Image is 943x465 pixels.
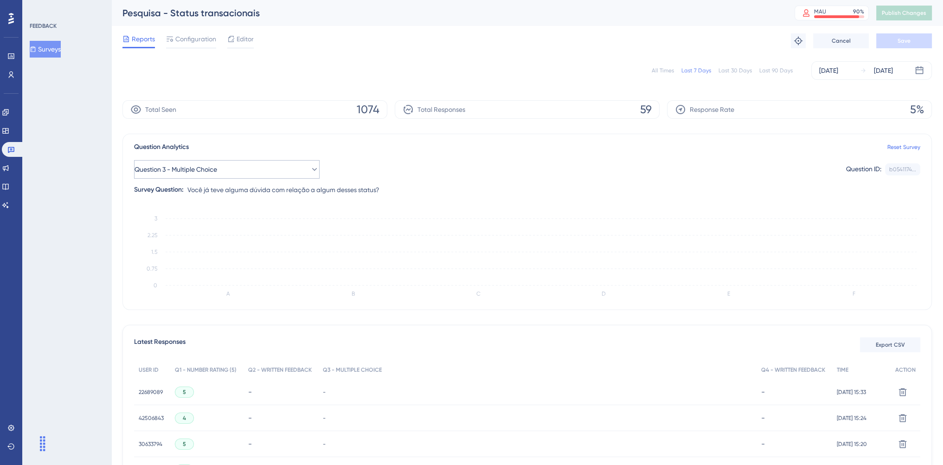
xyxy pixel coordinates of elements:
span: 5 [183,440,186,448]
span: Q4 - WRITTEN FEEDBACK [761,366,825,374]
span: Export CSV [876,341,905,349]
span: 1074 [357,102,379,117]
span: Save [898,37,911,45]
button: Save [876,33,932,48]
span: 30633794 [139,440,162,448]
div: - [761,387,827,396]
div: - [248,439,314,448]
span: Reports [132,33,155,45]
text: A [226,291,230,297]
div: Last 90 Days [759,67,793,74]
div: - [248,387,314,396]
span: Você já teve alguma dúvida com relação a algum desses status? [187,184,379,195]
span: ACTION [895,366,916,374]
div: - [761,439,827,448]
div: [DATE] [819,65,838,76]
text: E [727,291,730,297]
text: F [853,291,855,297]
span: Question Analytics [134,142,189,153]
div: - [761,413,827,422]
span: Configuration [175,33,216,45]
span: USER ID [139,366,159,374]
span: [DATE] 15:20 [837,440,867,448]
div: Pesquisa - Status transacionais [122,6,771,19]
a: Reset Survey [887,143,920,151]
span: 5 [183,388,186,396]
span: 59 [640,102,652,117]
tspan: 2.25 [148,232,157,239]
span: Total Responses [417,104,465,115]
span: 5% [910,102,924,117]
div: 90 % [853,8,864,15]
span: Q3 - MULTIPLE CHOICE [323,366,382,374]
tspan: 0 [154,282,157,289]
span: TIME [837,366,848,374]
span: - [323,414,326,422]
span: [DATE] 15:24 [837,414,866,422]
div: Arrastar [35,430,50,458]
span: Publish Changes [882,9,926,17]
button: Publish Changes [876,6,932,20]
span: Latest Responses [134,336,186,353]
div: b0541174... [889,166,916,173]
span: Total Seen [145,104,176,115]
button: Cancel [813,33,869,48]
span: - [323,440,326,448]
span: Cancel [832,37,851,45]
span: Question 3 - Multiple Choice [135,164,217,175]
tspan: 3 [154,215,157,222]
div: [DATE] [874,65,893,76]
text: C [476,291,481,297]
span: Q2 - WRITTEN FEEDBACK [248,366,312,374]
span: [DATE] 15:33 [837,388,866,396]
div: All Times [652,67,674,74]
div: Survey Question: [134,184,184,195]
span: Editor [237,33,254,45]
text: D [602,291,606,297]
div: - [248,413,314,422]
button: Question 3 - Multiple Choice [134,160,320,179]
div: Question ID: [846,163,881,175]
div: Last 7 Days [681,67,711,74]
span: Q1 - NUMBER RATING (5) [175,366,237,374]
span: 42506843 [139,414,164,422]
span: Response Rate [690,104,734,115]
div: FEEDBACK [30,22,57,30]
span: 4 [183,414,186,422]
span: - [323,388,326,396]
div: MAU [814,8,826,15]
span: 22689089 [139,388,163,396]
button: Export CSV [860,337,920,352]
button: Surveys [30,41,61,58]
tspan: 1.5 [151,249,157,255]
div: Last 30 Days [718,67,752,74]
text: B [352,291,355,297]
tspan: 0.75 [147,265,157,272]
